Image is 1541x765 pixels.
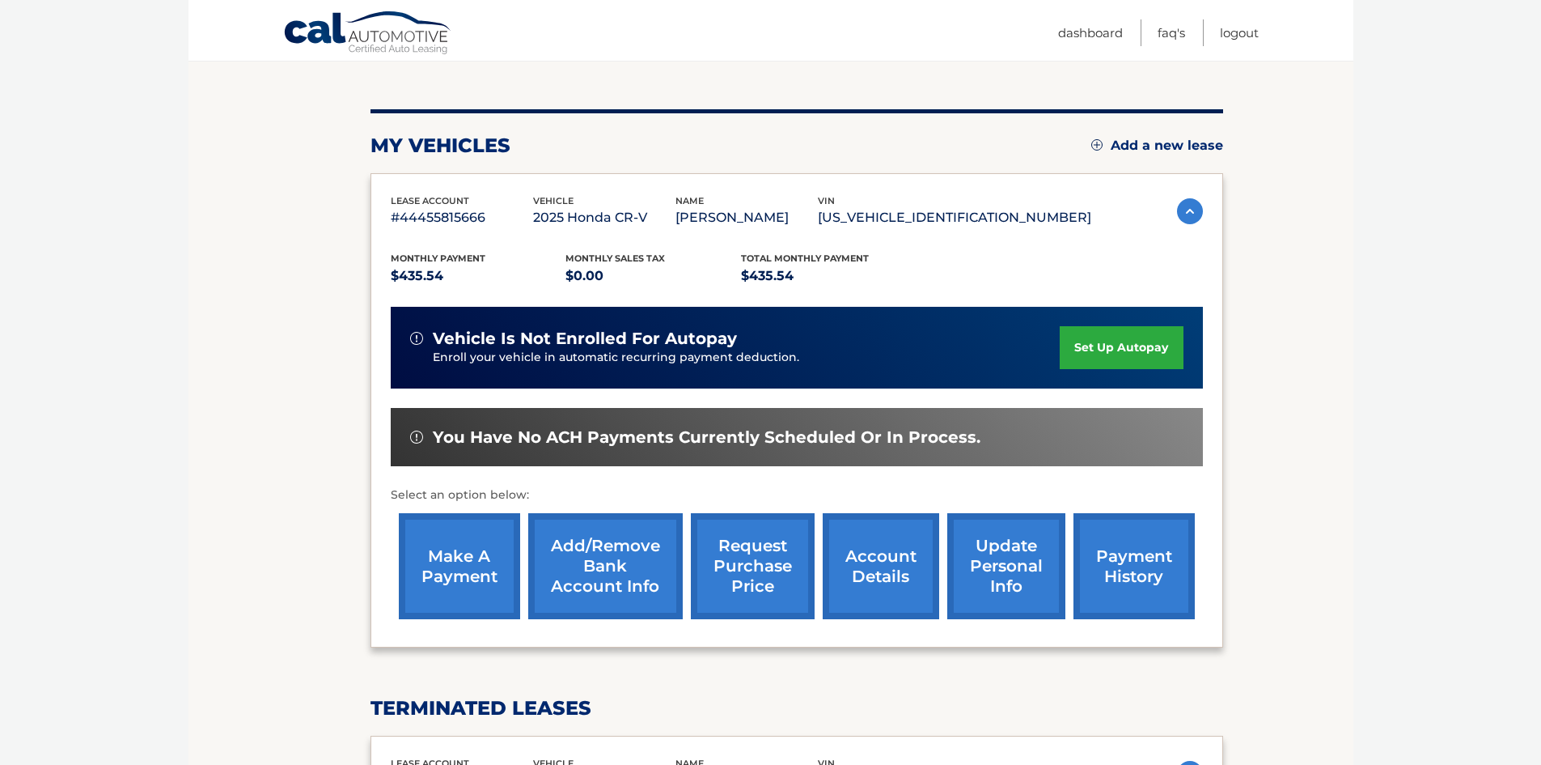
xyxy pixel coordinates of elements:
p: $435.54 [391,265,566,287]
span: Monthly Payment [391,253,485,264]
a: account details [823,513,939,619]
a: Add a new lease [1091,138,1223,154]
img: accordion-active.svg [1177,198,1203,224]
span: vehicle [533,195,574,206]
p: $0.00 [565,265,741,287]
img: add.svg [1091,139,1103,151]
a: make a payment [399,513,520,619]
img: alert-white.svg [410,431,423,444]
span: name [675,195,704,206]
p: Select an option below: [391,486,1203,505]
img: alert-white.svg [410,332,423,345]
span: Monthly sales Tax [565,253,665,264]
span: vin [818,195,835,206]
span: lease account [391,195,469,206]
a: update personal info [947,513,1065,619]
h2: terminated leases [370,696,1223,720]
p: [PERSON_NAME] [675,206,818,229]
a: Dashboard [1058,19,1123,46]
span: Total Monthly Payment [741,253,869,264]
h2: my vehicles [370,134,510,158]
a: Cal Automotive [283,11,453,57]
p: 2025 Honda CR-V [533,206,675,229]
span: vehicle is not enrolled for autopay [433,329,737,349]
a: request purchase price [691,513,815,619]
span: You have no ACH payments currently scheduled or in process. [433,427,980,448]
p: Enroll your vehicle in automatic recurring payment deduction. [433,349,1060,367]
a: Logout [1220,19,1259,46]
p: #44455815666 [391,206,533,229]
p: $435.54 [741,265,917,287]
a: payment history [1073,513,1195,619]
a: set up autopay [1060,326,1183,369]
a: FAQ's [1158,19,1185,46]
a: Add/Remove bank account info [528,513,683,619]
p: [US_VEHICLE_IDENTIFICATION_NUMBER] [818,206,1091,229]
